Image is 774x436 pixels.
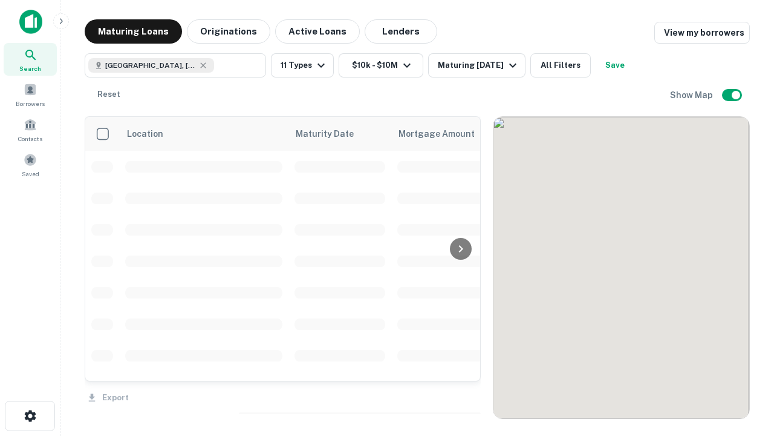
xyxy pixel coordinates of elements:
[493,117,749,418] div: 0 0
[4,43,57,76] a: Search
[339,53,423,78] button: $10k - $10M
[391,117,524,151] th: Mortgage Amount
[654,22,750,44] a: View my borrowers
[365,19,437,44] button: Lenders
[18,134,42,144] span: Contacts
[187,19,270,44] button: Originations
[714,300,774,358] iframe: Chat Widget
[398,127,490,141] span: Mortgage Amount
[16,99,45,108] span: Borrowers
[22,169,39,179] span: Saved
[596,53,634,78] button: Save your search to get updates of matches that match your search criteria.
[105,60,196,71] span: [GEOGRAPHIC_DATA], [GEOGRAPHIC_DATA]
[4,148,57,181] a: Saved
[530,53,591,78] button: All Filters
[19,10,42,34] img: capitalize-icon.png
[85,19,182,44] button: Maturing Loans
[288,117,391,151] th: Maturity Date
[126,127,163,141] span: Location
[275,19,360,44] button: Active Loans
[296,127,369,141] span: Maturity Date
[4,78,57,111] a: Borrowers
[119,117,288,151] th: Location
[89,82,128,107] button: Reset
[4,113,57,146] a: Contacts
[19,64,41,73] span: Search
[271,53,334,78] button: 11 Types
[428,53,525,78] button: Maturing [DATE]
[670,88,715,102] h6: Show Map
[438,58,520,73] div: Maturing [DATE]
